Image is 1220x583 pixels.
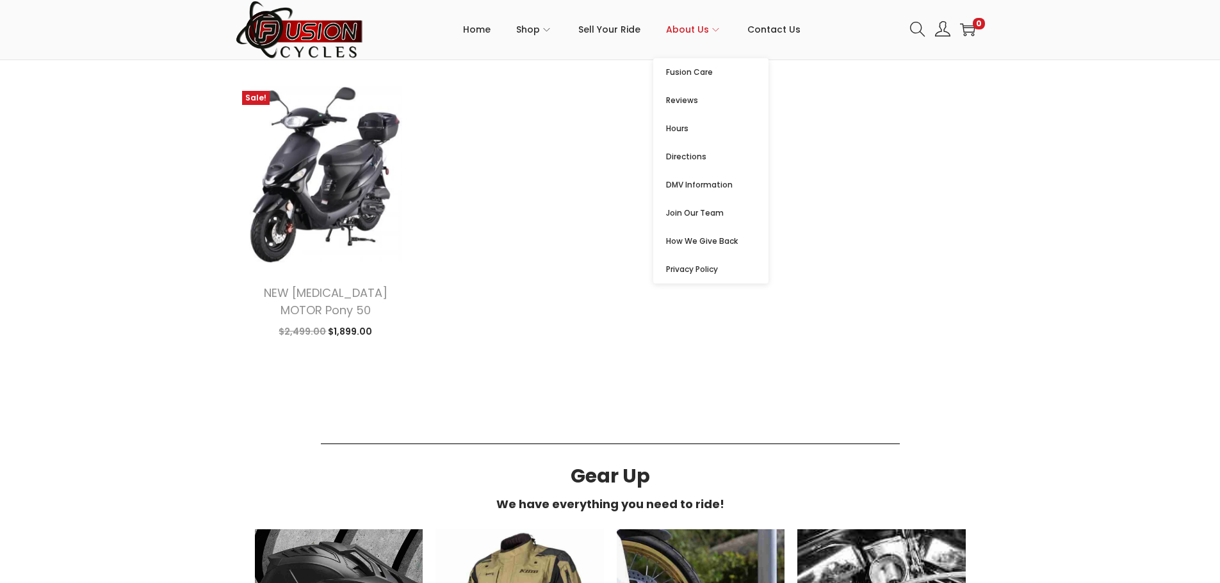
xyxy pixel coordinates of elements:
a: Contact Us [747,1,801,58]
span: Hours [666,121,769,136]
a: Reviews [653,86,769,115]
span: Reviews [666,93,769,108]
nav: Primary navigation [364,1,900,58]
a: Directions [653,143,769,171]
span: $ [279,325,284,338]
a: Fusion Care [653,58,769,86]
span: Directions [666,149,769,164]
span: 1,899.00 [328,325,372,338]
a: 0 [960,22,975,37]
span: Privacy Policy [666,262,769,277]
a: Sell Your Ride [578,1,640,58]
span: About Us [666,13,709,45]
a: Home [463,1,491,58]
span: Home [463,13,491,45]
span: 2,499.00 [279,325,326,338]
h3: Gear Up [248,467,972,486]
span: Shop [516,13,540,45]
span: How We Give Back [666,234,769,249]
h6: We have everything you need to ride! [248,499,972,510]
a: About Us [666,1,722,58]
a: Hours [653,115,769,143]
a: Shop [516,1,553,58]
a: DMV Information [653,171,769,199]
a: NEW [MEDICAL_DATA] MOTOR Pony 50 [264,285,387,318]
a: Join Our Team [653,199,769,227]
span: Join Our Team [666,205,769,221]
a: How We Give Back [653,227,769,255]
span: Sell Your Ride [578,13,640,45]
span: DMV Information [666,177,769,193]
span: Contact Us [747,13,801,45]
span: Fusion Care [666,65,769,80]
a: Privacy Policy [653,255,769,284]
span: $ [328,325,334,338]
